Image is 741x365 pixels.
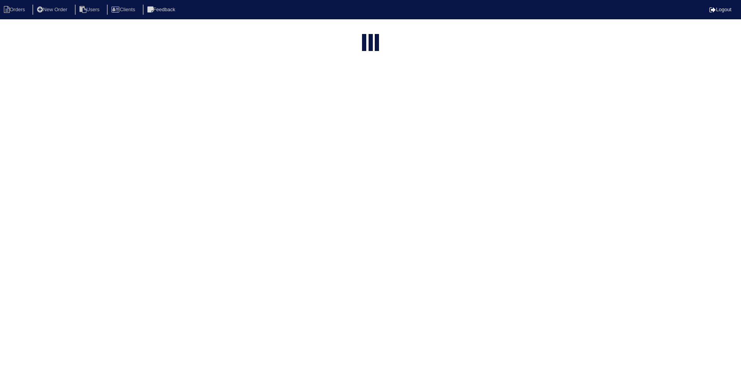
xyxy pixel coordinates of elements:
div: loading... [369,34,373,51]
li: Feedback [143,5,181,15]
a: Logout [709,7,731,12]
a: Users [75,7,106,12]
li: Clients [107,5,141,15]
li: Users [75,5,106,15]
a: Clients [107,7,141,12]
a: New Order [32,7,73,12]
li: New Order [32,5,73,15]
